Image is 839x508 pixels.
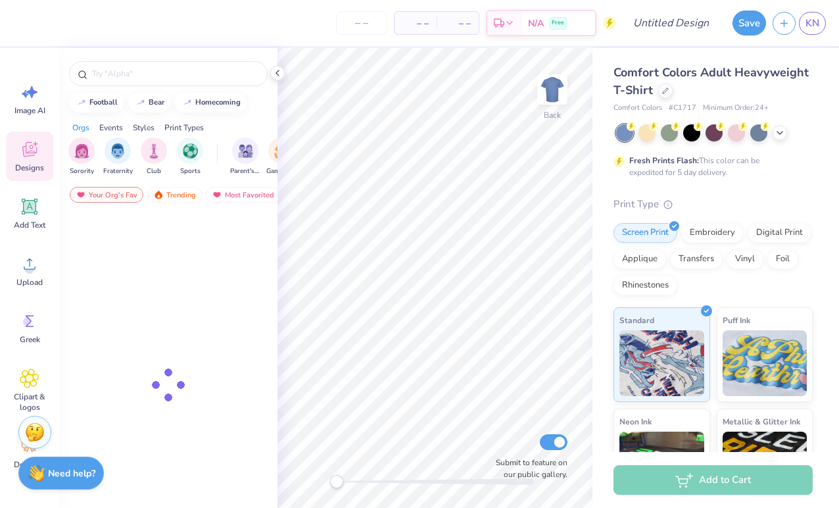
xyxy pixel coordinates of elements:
[767,249,798,269] div: Foil
[619,313,654,327] span: Standard
[89,99,118,106] div: football
[164,122,204,134] div: Print Types
[141,138,167,176] div: filter for Club
[613,249,666,269] div: Applique
[153,190,164,199] img: trending.gif
[195,99,241,106] div: homecoming
[732,11,766,36] button: Save
[147,187,202,203] div: Trending
[336,11,387,35] input: – –
[68,138,95,176] button: filter button
[330,475,343,488] div: Accessibility label
[619,330,704,396] img: Standard
[723,415,800,428] span: Metallic & Glitter Ink
[619,432,704,497] img: Neon Ink
[613,64,809,98] span: Comfort Colors Adult Heavyweight T-Shirt
[402,16,429,30] span: – –
[48,467,95,480] strong: Need help?
[110,143,125,159] img: Fraternity Image
[629,155,699,166] strong: Fresh Prints Flash:
[623,10,719,36] input: Untitled Design
[489,457,567,480] label: Submit to feature on our public gallery.
[613,197,813,212] div: Print Type
[444,16,471,30] span: – –
[133,122,155,134] div: Styles
[76,190,86,199] img: most_fav.gif
[619,415,652,428] span: Neon Ink
[613,276,677,295] div: Rhinestones
[8,392,51,413] span: Clipart & logos
[70,187,143,203] div: Your Org's Fav
[74,143,89,159] img: Sorority Image
[103,138,133,176] button: filter button
[14,220,45,230] span: Add Text
[230,138,260,176] div: filter for Parent's Weekend
[552,18,564,28] span: Free
[76,99,87,107] img: trend_line.gif
[69,93,124,113] button: football
[539,76,565,103] img: Back
[183,143,198,159] img: Sports Image
[128,93,170,113] button: bear
[15,163,44,173] span: Designs
[266,138,297,176] button: filter button
[703,103,769,114] span: Minimum Order: 24 +
[230,138,260,176] button: filter button
[274,143,289,159] img: Game Day Image
[723,432,807,497] img: Metallic & Glitter Ink
[177,138,203,176] button: filter button
[147,166,161,176] span: Club
[135,99,146,107] img: trend_line.gif
[149,99,164,106] div: bear
[266,138,297,176] div: filter for Game Day
[147,143,161,159] img: Club Image
[238,143,253,159] img: Parent's Weekend Image
[669,103,696,114] span: # C1717
[20,334,40,345] span: Greek
[103,138,133,176] div: filter for Fraternity
[16,277,43,288] span: Upload
[70,166,94,176] span: Sorority
[528,16,544,30] span: N/A
[212,190,222,199] img: most_fav.gif
[613,223,677,243] div: Screen Print
[727,249,763,269] div: Vinyl
[748,223,811,243] div: Digital Print
[670,249,723,269] div: Transfers
[14,105,45,116] span: Image AI
[723,313,750,327] span: Puff Ink
[613,103,662,114] span: Comfort Colors
[180,166,201,176] span: Sports
[175,93,247,113] button: homecoming
[72,122,89,134] div: Orgs
[230,166,260,176] span: Parent's Weekend
[99,122,123,134] div: Events
[14,459,45,470] span: Decorate
[629,155,791,178] div: This color can be expedited for 5 day delivery.
[723,330,807,396] img: Puff Ink
[177,138,203,176] div: filter for Sports
[91,67,259,80] input: Try "Alpha"
[799,12,826,35] a: KN
[182,99,193,107] img: trend_line.gif
[206,187,280,203] div: Most Favorited
[266,166,297,176] span: Game Day
[681,223,744,243] div: Embroidery
[141,138,167,176] button: filter button
[805,16,819,31] span: KN
[544,109,561,121] div: Back
[68,138,95,176] div: filter for Sorority
[103,166,133,176] span: Fraternity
